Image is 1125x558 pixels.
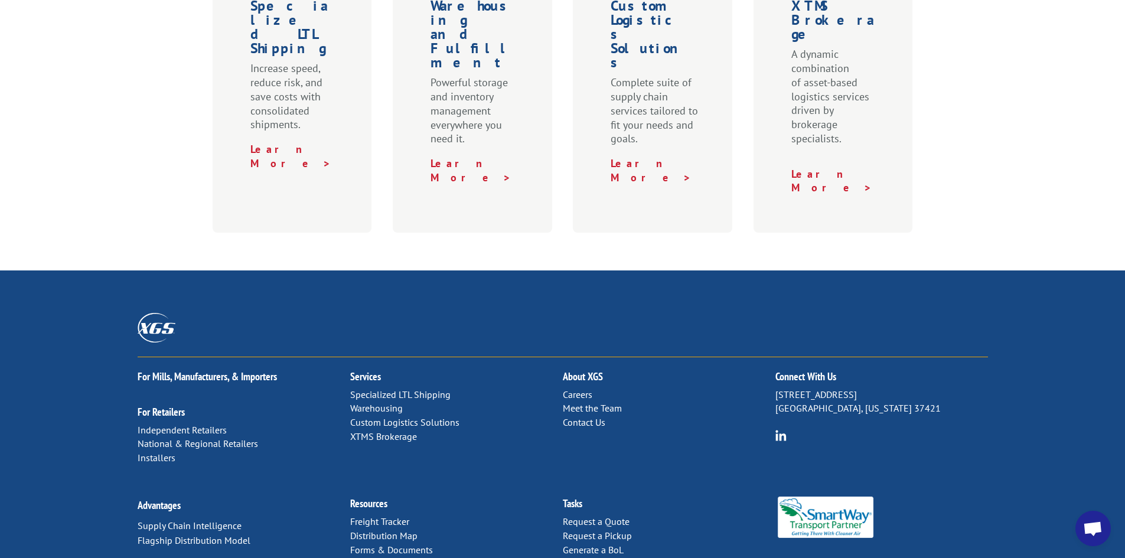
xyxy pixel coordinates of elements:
[350,497,387,510] a: Resources
[138,520,242,531] a: Supply Chain Intelligence
[350,530,418,541] a: Distribution Map
[563,402,622,414] a: Meet the Team
[775,388,988,416] p: [STREET_ADDRESS] [GEOGRAPHIC_DATA], [US_STATE] 37421
[350,416,459,428] a: Custom Logistics Solutions
[350,370,381,383] a: Services
[350,430,417,442] a: XTMS Brokerage
[1075,511,1111,546] div: Open chat
[775,430,787,441] img: group-6
[138,370,277,383] a: For Mills, Manufacturers, & Importers
[431,156,511,184] a: Learn More >
[250,142,331,170] a: Learn More >
[138,498,181,512] a: Advantages
[138,438,258,449] a: National & Regional Retailers
[350,515,409,527] a: Freight Tracker
[138,424,227,436] a: Independent Retailers
[563,515,630,527] a: Request a Quote
[350,544,433,556] a: Forms & Documents
[350,389,451,400] a: Specialized LTL Shipping
[563,498,775,515] h2: Tasks
[138,405,185,419] a: For Retailers
[563,389,592,400] a: Careers
[563,544,624,556] a: Generate a BoL
[775,497,876,538] img: Smartway_Logo
[563,530,632,541] a: Request a Pickup
[611,76,699,156] p: Complete suite of supply chain services tailored to fit your needs and goals.
[431,76,519,156] p: Powerful storage and inventory management everywhere you need it.
[611,156,692,184] a: Learn More >
[138,313,175,342] img: XGS_Logos_ALL_2024_All_White
[563,416,605,428] a: Contact Us
[138,534,250,546] a: Flagship Distribution Model
[350,402,403,414] a: Warehousing
[791,167,872,195] a: Learn More >
[250,61,339,142] p: Increase speed, reduce risk, and save costs with consolidated shipments.
[563,370,603,383] a: About XGS
[138,452,175,464] a: Installers
[775,371,988,388] h2: Connect With Us
[791,47,880,156] p: A dynamic combination of asset-based logistics services driven by brokerage specialists.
